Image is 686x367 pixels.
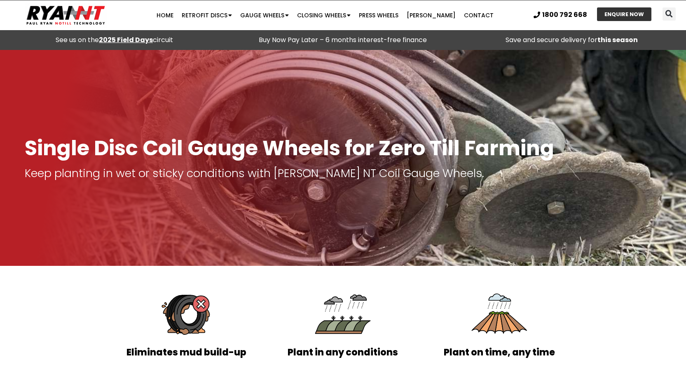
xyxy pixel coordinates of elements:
[425,348,574,357] h2: Plant on time, any time
[461,34,682,46] p: Save and secure delivery for
[597,7,651,21] a: ENQUIRE NOW
[269,348,417,357] h2: Plant in any conditions
[99,35,153,45] a: 2025 Field Days
[157,284,216,344] img: Eliminates mud build-up
[470,284,529,344] img: Plant on time any time
[597,35,638,45] strong: this season
[112,348,261,357] h2: Eliminates mud build-up
[313,284,372,344] img: Plant in any conditions
[25,2,107,28] img: Ryan NT logo
[152,7,178,24] a: Home
[460,7,498,24] a: Contact
[25,137,661,159] h1: Single Disc Coil Gauge Wheels for Zero Till Farming
[604,12,644,17] span: ENQUIRE NOW
[663,7,676,21] div: Search
[178,7,236,24] a: Retrofit Discs
[403,7,460,24] a: [PERSON_NAME]
[233,34,453,46] p: Buy Now Pay Later – 6 months interest-free finance
[355,7,403,24] a: Press Wheels
[4,34,225,46] div: See us on the circuit
[293,7,355,24] a: Closing Wheels
[534,12,587,18] a: 1800 792 668
[25,168,661,179] p: Keep planting in wet or sticky conditions with [PERSON_NAME] NT Coil Gauge Wheels.
[236,7,293,24] a: Gauge Wheels
[542,12,587,18] span: 1800 792 668
[133,7,517,24] nav: Menu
